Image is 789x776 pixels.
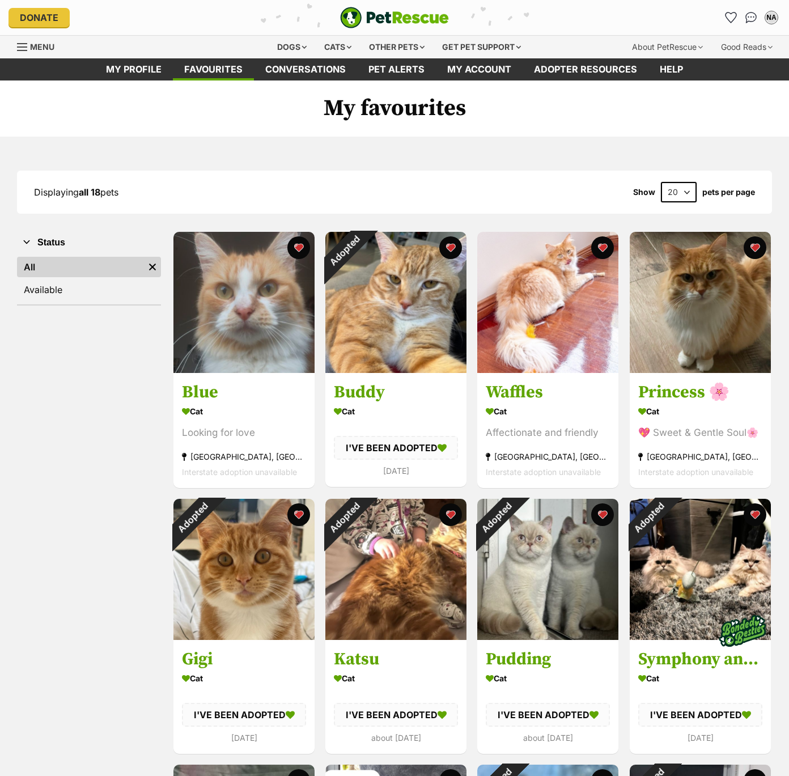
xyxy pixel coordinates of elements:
[95,58,173,80] a: My profile
[436,58,523,80] a: My account
[648,58,694,80] a: Help
[340,7,449,28] a: PetRescue
[340,7,449,28] img: logo-e224e6f780fb5917bec1dbf3a21bbac754714ae5b6737aabdf751b685950b380.svg
[182,467,297,477] span: Interstate adoption unavailable
[439,503,462,526] button: favourite
[745,12,757,23] img: chat-41dd97257d64d25036548639549fe6c8038ab92f7586957e7f3b1b290dea8141.svg
[334,730,458,745] div: about [DATE]
[486,467,601,477] span: Interstate adoption unavailable
[334,463,458,478] div: [DATE]
[439,236,462,259] button: favourite
[325,640,466,754] a: Katsu Cat I'VE BEEN ADOPTED about [DATE] favourite
[638,648,762,670] h3: Symphony and Sayla
[334,670,458,686] div: Cat
[325,373,466,487] a: Buddy Cat I'VE BEEN ADOPTED [DATE] favourite
[316,36,359,58] div: Cats
[592,503,614,526] button: favourite
[766,12,777,23] div: NA
[486,381,610,403] h3: Waffles
[334,436,458,460] div: I'VE BEEN ADOPTED
[182,730,306,745] div: [DATE]
[477,232,618,373] img: Waffles
[334,381,458,403] h3: Buddy
[357,58,436,80] a: Pet alerts
[334,703,458,727] div: I'VE BEEN ADOPTED
[334,648,458,670] h3: Katsu
[159,484,226,552] div: Adopted
[762,9,780,27] button: My account
[182,449,306,464] div: [GEOGRAPHIC_DATA], [GEOGRAPHIC_DATA]
[630,640,771,754] a: Symphony and Sayla Cat I'VE BEEN ADOPTED [DATE] favourite
[638,730,762,745] div: [DATE]
[477,631,618,642] a: Adopted
[638,403,762,419] div: Cat
[523,58,648,80] a: Adopter resources
[311,217,378,285] div: Adopted
[17,257,144,277] a: All
[287,503,310,526] button: favourite
[34,186,118,198] span: Displaying pets
[17,279,161,300] a: Available
[744,503,766,526] button: favourite
[182,703,306,727] div: I'VE BEEN ADOPTED
[182,648,306,670] h3: Gigi
[182,425,306,440] div: Looking for love
[434,36,529,58] div: Get pet support
[173,373,315,488] a: Blue Cat Looking for love [GEOGRAPHIC_DATA], [GEOGRAPHIC_DATA] Interstate adoption unavailable fa...
[361,36,432,58] div: Other pets
[173,232,315,373] img: Blue
[79,186,100,198] strong: all 18
[486,449,610,464] div: [GEOGRAPHIC_DATA], [GEOGRAPHIC_DATA]
[144,257,161,277] a: Remove filter
[173,499,315,640] img: Gigi
[17,36,62,56] a: Menu
[714,603,771,659] img: bonded besties
[287,236,310,259] button: favourite
[334,403,458,419] div: Cat
[182,403,306,419] div: Cat
[477,373,618,488] a: Waffles Cat Affectionate and friendly [GEOGRAPHIC_DATA], [GEOGRAPHIC_DATA] Interstate adoption un...
[722,9,740,27] a: Favourites
[182,381,306,403] h3: Blue
[325,499,466,640] img: Katsu
[269,36,315,58] div: Dogs
[633,188,655,197] span: Show
[325,364,466,376] a: Adopted
[477,499,618,640] img: Pudding
[638,703,762,727] div: I'VE BEEN ADOPTED
[630,373,771,488] a: Princess 🌸 Cat 💖 Sweet & Gentle Soul🌸 [GEOGRAPHIC_DATA], [GEOGRAPHIC_DATA] Interstate adoption un...
[17,235,161,250] button: Status
[9,8,70,27] a: Donate
[638,467,753,477] span: Interstate adoption unavailable
[713,36,780,58] div: Good Reads
[744,236,766,259] button: favourite
[30,42,54,52] span: Menu
[630,631,771,642] a: Adopted
[173,58,254,80] a: Favourites
[486,703,610,727] div: I'VE BEEN ADOPTED
[630,232,771,373] img: Princess 🌸
[624,36,711,58] div: About PetRescue
[182,670,306,686] div: Cat
[742,9,760,27] a: Conversations
[486,648,610,670] h3: Pudding
[325,631,466,642] a: Adopted
[17,255,161,304] div: Status
[722,9,780,27] ul: Account quick links
[630,499,771,640] img: Symphony and Sayla
[638,670,762,686] div: Cat
[463,484,530,552] div: Adopted
[486,425,610,440] div: Affectionate and friendly
[486,403,610,419] div: Cat
[592,236,614,259] button: favourite
[173,640,315,754] a: Gigi Cat I'VE BEEN ADOPTED [DATE] favourite
[254,58,357,80] a: conversations
[638,449,762,464] div: [GEOGRAPHIC_DATA], [GEOGRAPHIC_DATA]
[311,484,378,552] div: Adopted
[173,631,315,642] a: Adopted
[638,381,762,403] h3: Princess 🌸
[325,232,466,373] img: Buddy
[702,188,755,197] label: pets per page
[477,640,618,754] a: Pudding Cat I'VE BEEN ADOPTED about [DATE] favourite
[486,670,610,686] div: Cat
